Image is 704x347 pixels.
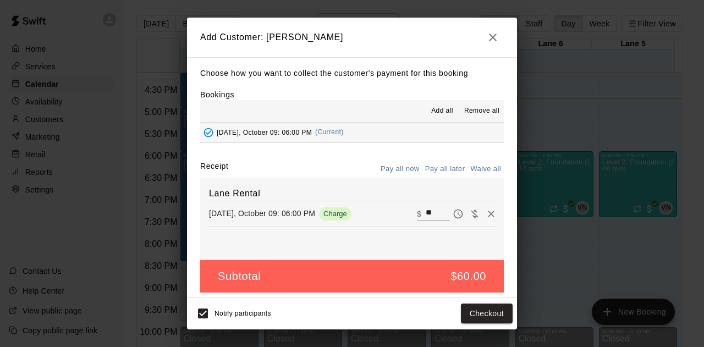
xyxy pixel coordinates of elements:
span: [DATE], October 09: 06:00 PM [217,128,312,136]
button: Added - Collect Payment [200,124,217,141]
button: Add all [425,102,460,120]
button: Pay all now [378,161,422,178]
button: Pay all later [422,161,468,178]
p: $ [417,208,421,219]
h5: Subtotal [218,269,261,284]
button: Remove all [460,102,504,120]
h6: Lane Rental [209,186,495,201]
label: Bookings [200,90,234,99]
button: Checkout [461,304,513,324]
span: Notify participants [215,310,271,317]
span: Waive payment [466,208,483,218]
span: Pay later [450,208,466,218]
button: Waive all [468,161,504,178]
button: Added - Collect Payment[DATE], October 09: 06:00 PM(Current) [200,123,504,143]
p: Choose how you want to collect the customer's payment for this booking [200,67,504,80]
span: Remove all [464,106,499,117]
span: Charge [319,210,351,218]
h2: Add Customer: [PERSON_NAME] [187,18,517,57]
label: Receipt [200,161,228,178]
p: [DATE], October 09: 06:00 PM [209,208,315,219]
span: Add all [431,106,453,117]
h5: $60.00 [450,269,486,284]
span: (Current) [315,128,344,136]
button: Remove [483,206,499,222]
